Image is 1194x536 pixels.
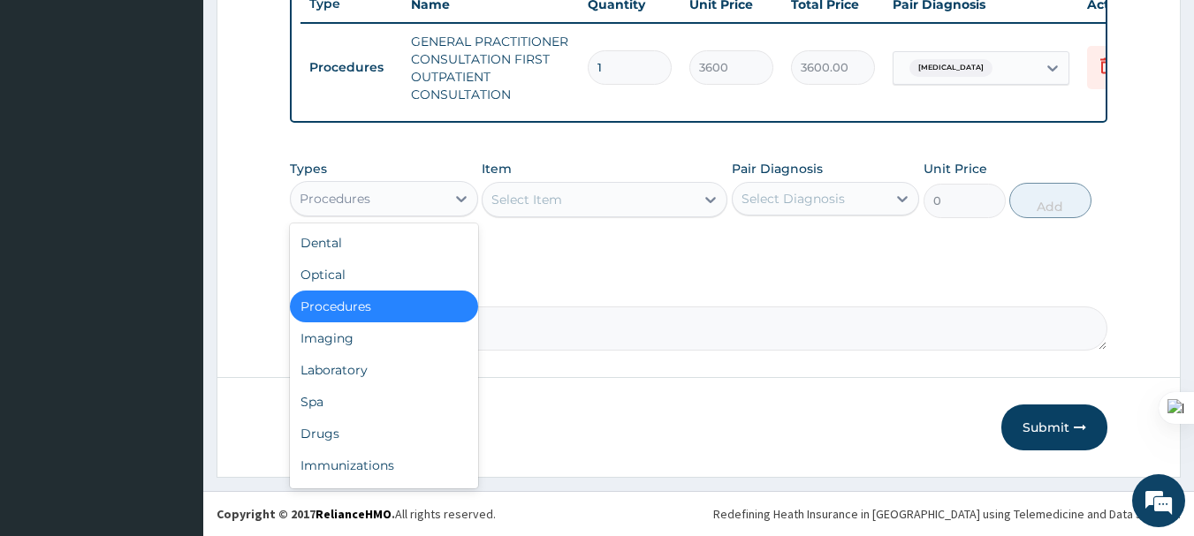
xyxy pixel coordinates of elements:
[482,160,512,177] label: Item
[290,162,327,177] label: Types
[300,51,402,84] td: Procedures
[1009,183,1091,218] button: Add
[741,190,845,208] div: Select Diagnosis
[402,24,579,112] td: GENERAL PRACTITIONER CONSULTATION FIRST OUTPATIENT CONSULTATION
[713,505,1181,523] div: Redefining Heath Insurance in [GEOGRAPHIC_DATA] using Telemedicine and Data Science!
[9,352,337,414] textarea: Type your message and hit 'Enter'
[1001,404,1107,450] button: Submit
[103,157,244,336] span: We're online!
[290,227,478,259] div: Dental
[290,322,478,354] div: Imaging
[217,506,395,522] strong: Copyright © 2017 .
[290,291,478,322] div: Procedures
[290,9,332,51] div: Minimize live chat window
[300,190,370,208] div: Procedures
[92,99,297,122] div: Chat with us now
[924,160,987,177] label: Unit Price
[909,59,992,77] span: [MEDICAL_DATA]
[316,506,392,522] a: RelianceHMO
[290,282,1108,297] label: Comment
[290,481,478,513] div: Others
[290,386,478,418] div: Spa
[33,88,72,132] img: d_794563401_company_1708531726252_794563401
[203,491,1194,536] footer: All rights reserved.
[491,191,562,208] div: Select Item
[290,418,478,449] div: Drugs
[290,449,478,481] div: Immunizations
[732,160,823,177] label: Pair Diagnosis
[290,259,478,291] div: Optical
[290,354,478,386] div: Laboratory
